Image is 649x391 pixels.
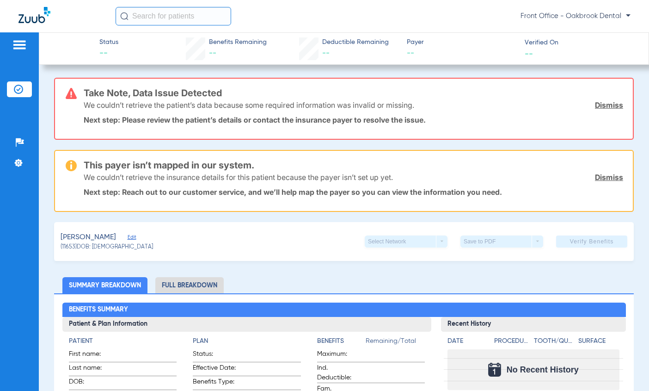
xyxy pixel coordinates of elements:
[69,377,114,390] span: DOB:
[534,336,575,346] h4: Tooth/Quad
[84,161,623,170] h3: This payer isn’t mapped in our system.
[525,38,634,48] span: Verified On
[366,336,425,349] span: Remaining/Total
[66,160,77,171] img: warning-icon
[317,349,362,362] span: Maximum:
[441,317,625,332] h3: Recent History
[595,173,623,182] a: Dismiss
[193,377,238,390] span: Benefits Type:
[12,39,27,50] img: hamburger-icon
[193,349,238,362] span: Status:
[69,363,114,376] span: Last name:
[317,336,366,349] app-breakdown-title: Benefits
[69,336,177,346] h4: Patient
[18,7,50,23] img: Zuub Logo
[84,115,623,124] p: Next step: Please review the patient’s details or contact the insurance payer to resolve the issue.
[447,336,486,346] h4: Date
[407,37,516,47] span: Payer
[61,243,153,252] span: (11653) DOB: [DEMOGRAPHIC_DATA]
[193,336,301,346] h4: Plan
[84,100,414,110] p: We couldn’t retrieve the patient’s data because some required information was invalid or missing.
[61,232,116,243] span: [PERSON_NAME]
[84,173,393,182] p: We couldn’t retrieve the insurance details for this patient because the payer isn’t set up yet.
[520,12,631,21] span: Front Office - Oakbrook Dental
[407,48,516,59] span: --
[447,336,486,349] app-breakdown-title: Date
[488,363,501,377] img: Calendar
[525,49,533,58] span: --
[317,363,362,383] span: Ind. Deductible:
[120,12,129,20] img: Search Icon
[209,50,216,57] span: --
[534,336,575,349] app-breakdown-title: Tooth/Quad
[322,50,330,57] span: --
[84,187,623,197] p: Next step: Reach out to our customer service, and we’ll help map the payer so you can view the in...
[99,48,118,59] span: --
[578,336,619,346] h4: Surface
[494,336,531,349] app-breakdown-title: Procedure
[128,234,136,243] span: Edit
[603,347,649,391] iframe: Chat Widget
[595,100,623,110] a: Dismiss
[62,317,432,332] h3: Patient & Plan Information
[507,365,579,374] span: No Recent History
[84,88,623,98] h3: Take Note, Data Issue Detected
[317,336,366,346] h4: Benefits
[155,277,224,293] li: Full Breakdown
[116,7,231,25] input: Search for patients
[193,363,238,376] span: Effective Date:
[578,336,619,349] app-breakdown-title: Surface
[62,303,626,317] h2: Benefits Summary
[99,37,118,47] span: Status
[494,336,531,346] h4: Procedure
[322,37,389,47] span: Deductible Remaining
[209,37,267,47] span: Benefits Remaining
[69,349,114,362] span: First name:
[66,88,77,99] img: error-icon
[62,277,147,293] li: Summary Breakdown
